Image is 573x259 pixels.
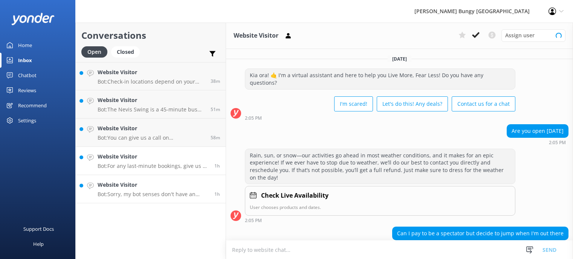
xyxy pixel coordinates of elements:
a: Website VisitorBot:For any last-minute bookings, give us a shout at [PHONE_NUMBER]. They'll get y... [76,147,226,175]
strong: 2:05 PM [549,140,566,145]
span: Assign user [505,31,535,40]
h4: Website Visitor [98,68,205,76]
a: Closed [111,47,144,56]
div: Can I pay to be a spectator but decide to jump when I'm out there [393,227,568,240]
div: Help [33,236,44,251]
h4: Website Visitor [98,96,205,104]
div: Support Docs [23,221,54,236]
h3: Website Visitor [234,31,278,41]
div: Open [81,46,107,58]
span: Oct 07 2025 02:28pm (UTC +13:00) Pacific/Auckland [211,106,220,113]
div: Closed [111,46,140,58]
div: Inbox [18,53,32,68]
div: Reviews [18,83,36,98]
p: Bot: You can give us a call on [PHONE_NUMBER] or [PHONE_NUMBER] to chat with a crew member. Our o... [98,134,205,141]
a: Website VisitorBot:The Nevis Swing is a 45-minute bus ride from downtown [GEOGRAPHIC_DATA]. Our t... [76,90,226,119]
button: Let's do this! Any deals? [377,96,448,111]
div: Recommend [18,98,47,113]
span: [DATE] [388,56,411,62]
a: Open [81,47,111,56]
span: Oct 07 2025 02:10pm (UTC +13:00) Pacific/Auckland [214,191,220,197]
p: Bot: Sorry, my bot senses don't have an answer for that, please try and rephrase your question, I... [98,191,209,198]
div: Oct 07 2025 02:05pm (UTC +13:00) Pacific/Auckland [507,140,568,145]
a: Website VisitorBot:You can give us a call on [PHONE_NUMBER] or [PHONE_NUMBER] to chat with a crew... [76,119,226,147]
span: Oct 07 2025 02:16pm (UTC +13:00) Pacific/Auckland [214,163,220,169]
span: Oct 07 2025 02:42pm (UTC +13:00) Pacific/Auckland [211,78,220,84]
div: Kia ora! 🤙 I'm a virtual assistant and here to help you Live More, Fear Less! Do you have any que... [245,69,515,89]
p: Bot: The Nevis Swing is a 45-minute bus ride from downtown [GEOGRAPHIC_DATA]. Our transport is th... [98,106,205,113]
img: yonder-white-logo.png [11,13,55,25]
h4: Website Visitor [98,152,209,161]
a: Website VisitorBot:Check-in locations depend on your adrenaline fix: - [GEOGRAPHIC_DATA]: Base Bu... [76,62,226,90]
div: Home [18,38,32,53]
div: Oct 07 2025 02:05pm (UTC +13:00) Pacific/Auckland [245,115,515,120]
h4: Website Visitor [98,181,209,189]
p: Bot: For any last-minute bookings, give us a shout at [PHONE_NUMBER]. They'll get you sorted! [98,163,209,169]
h2: Conversations [81,28,220,43]
div: Settings [18,113,36,128]
div: Chatbot [18,68,37,83]
div: Are you open [DATE] [507,125,568,137]
div: Oct 07 2025 02:05pm (UTC +13:00) Pacific/Auckland [245,218,515,223]
h4: Check Live Availability [261,191,329,201]
strong: 2:05 PM [245,116,262,120]
p: User chooses products and dates. [250,204,510,211]
div: Assign User [501,29,565,41]
span: Oct 07 2025 02:22pm (UTC +13:00) Pacific/Auckland [211,134,220,141]
button: I'm scared! [334,96,373,111]
h4: Website Visitor [98,124,205,133]
button: Contact us for a chat [452,96,515,111]
a: Website VisitorBot:Sorry, my bot senses don't have an answer for that, please try and rephrase yo... [76,175,226,203]
strong: 2:05 PM [245,218,262,223]
p: Bot: Check-in locations depend on your adrenaline fix: - [GEOGRAPHIC_DATA]: Base Building, [STREE... [98,78,205,85]
div: Rain, sun, or snow—our activities go ahead in most weather conditions, and it makes for an epic e... [245,149,515,184]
